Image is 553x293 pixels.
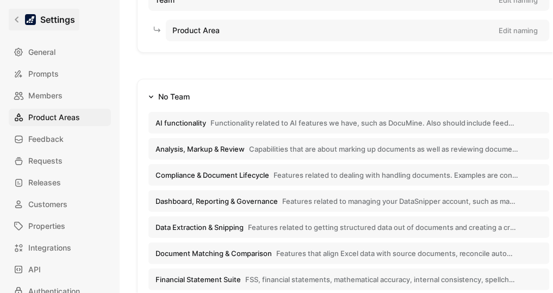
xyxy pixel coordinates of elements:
[9,239,111,257] a: Integrations
[28,220,65,233] span: Properties
[245,275,519,284] span: FSS, financial statements, mathematical accuracy, internal consistency, spellcheck
[156,118,206,128] span: AI functionality
[156,222,244,232] span: Data Extraction & Snipping
[9,174,111,191] a: Releases
[9,217,111,235] a: Properties
[148,242,550,264] button: Document Matching & ComparisonFeatures that align Excel data with source documents, reconcile aut...
[28,46,55,59] span: General
[156,144,245,154] span: Analysis, Markup & Review
[40,13,75,26] h1: Settings
[282,196,519,206] span: Features related to managing your DataSnipper account, such as managing access for users, managin...
[9,196,111,213] a: Customers
[148,112,550,134] button: AI functionalityFunctionality related to AI features we have, such as DocuMine. Also should inclu...
[28,176,61,189] span: Releases
[9,43,111,61] a: General
[248,222,519,232] span: Features related to getting structured data out of documents and creating a cross reference betwe...
[28,133,64,146] span: Feedback
[9,261,111,278] a: API
[156,275,241,284] span: Financial Statement Suite
[28,263,41,276] span: API
[148,138,550,160] button: Analysis, Markup & ReviewCapabilities that are about marking up documents as well as reviewing do...
[156,170,269,180] span: Compliance & Document Lifecycle
[9,87,111,104] a: Members
[276,248,519,258] span: Features that align Excel data with source documents, reconcile automatically, and compare versio...
[172,24,220,37] span: Product Area
[274,170,519,180] span: Features related to dealing with handling documents. Examples are controlling document retention,...
[148,269,550,290] button: Financial Statement SuiteFSS, financial statements, mathematical accuracy, internal consistency, ...
[156,196,278,206] span: Dashboard, Reporting & Governance
[28,67,59,80] span: Prompts
[28,241,71,254] span: Integrations
[210,118,519,128] span: Functionality related to AI features we have, such as DocuMine. Also should include feedback on s...
[494,23,543,38] button: Edit naming
[28,198,67,211] span: Customers
[158,90,190,103] div: No Team
[9,152,111,170] a: Requests
[28,111,80,124] span: Product Areas
[156,248,272,258] span: Document Matching & Comparison
[28,154,63,167] span: Requests
[144,90,194,103] button: No Team
[28,89,63,102] span: Members
[148,164,550,186] button: Compliance & Document LifecycleFeatures related to dealing with handling documents. Examples are ...
[148,190,550,212] button: Dashboard, Reporting & GovernanceFeatures related to managing your DataSnipper account, such as m...
[148,216,550,238] button: Data Extraction & SnippingFeatures related to getting structured data out of documents and creati...
[9,109,111,126] a: Product Areas
[249,144,519,154] span: Capabilities that are about marking up documents as well as reviewing documents directly in DataS...
[9,9,79,30] a: Settings
[9,130,111,148] a: Feedback
[9,65,111,83] a: Prompts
